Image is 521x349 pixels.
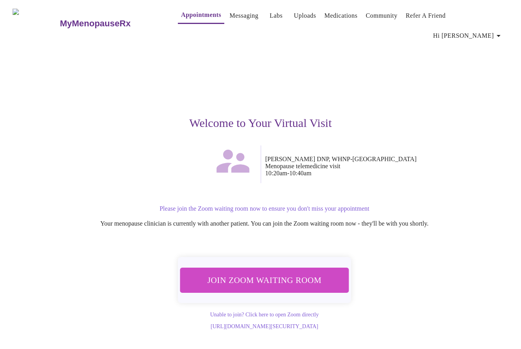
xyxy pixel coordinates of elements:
p: Your menopause clinician is currently with another patient. You can join the Zoom waiting room no... [26,220,503,227]
p: [PERSON_NAME] DNP, WHNP-[GEOGRAPHIC_DATA] Menopause telemedicine visit 10:20am - 10:40am [265,156,503,177]
span: Join Zoom Waiting Room [190,273,338,287]
a: Labs [270,10,283,21]
span: Hi [PERSON_NAME] [433,30,503,41]
button: Join Zoom Waiting Room [180,268,349,292]
button: Appointments [178,7,224,24]
button: Refer a Friend [403,8,449,24]
a: Medications [324,10,357,21]
h3: Welcome to Your Virtual Visit [18,116,503,130]
button: Medications [321,8,360,24]
a: Appointments [181,9,221,20]
button: Uploads [291,8,320,24]
a: Community [366,10,397,21]
a: MyMenopauseRx [59,10,162,37]
p: Please join the Zoom waiting room now to ensure you don't miss your appointment [26,205,503,212]
button: Hi [PERSON_NAME] [430,28,506,44]
h3: MyMenopauseRx [60,18,131,29]
a: Refer a Friend [406,10,446,21]
button: Community [362,8,401,24]
a: [URL][DOMAIN_NAME][SECURITY_DATA] [211,323,318,329]
img: MyMenopauseRx Logo [13,9,59,38]
button: Messaging [226,8,261,24]
a: Messaging [229,10,258,21]
a: Uploads [294,10,316,21]
button: Labs [264,8,289,24]
a: Unable to join? Click here to open Zoom directly [210,312,319,318]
